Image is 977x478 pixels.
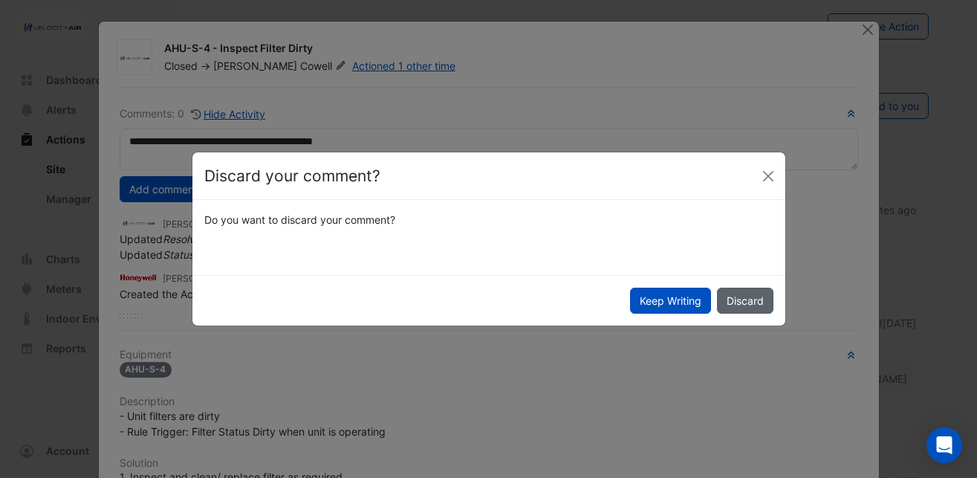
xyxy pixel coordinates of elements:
div: Do you want to discard your comment? [195,212,782,227]
button: Discard [717,288,773,314]
div: Open Intercom Messenger [926,427,962,463]
h4: Discard your comment? [204,164,380,188]
button: Keep Writing [630,288,711,314]
button: Close [757,165,779,187]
